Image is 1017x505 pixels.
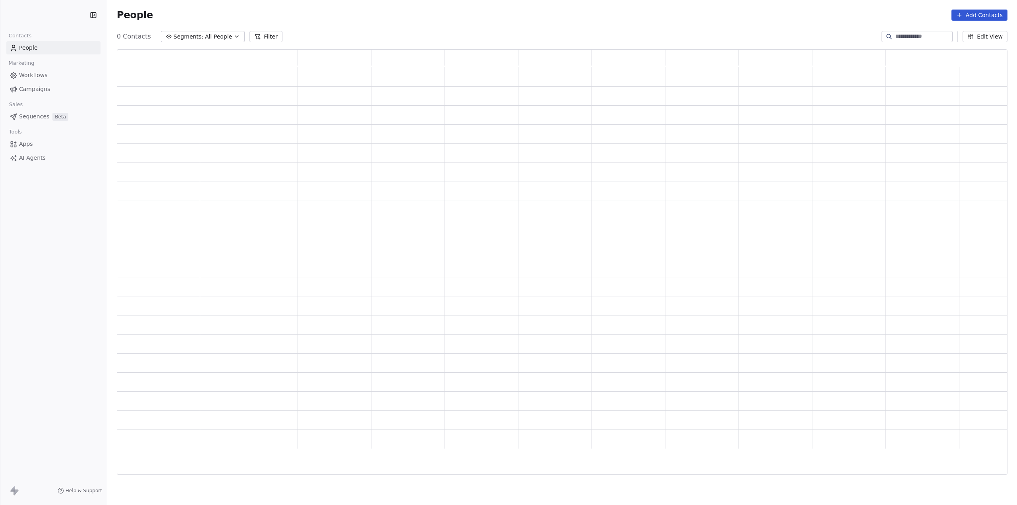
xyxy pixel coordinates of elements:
a: SequencesBeta [6,110,101,123]
span: Help & Support [66,488,102,494]
span: Apps [19,140,33,148]
span: Contacts [5,30,35,42]
a: Apps [6,137,101,151]
span: Sales [6,99,26,110]
span: People [19,44,38,52]
button: Add Contacts [951,10,1007,21]
a: People [6,41,101,54]
span: Segments: [174,33,203,41]
span: Tools [6,126,25,138]
button: Filter [249,31,282,42]
span: AI Agents [19,154,46,162]
span: 0 Contacts [117,32,151,41]
span: People [117,9,153,21]
a: Campaigns [6,83,101,96]
a: Help & Support [58,488,102,494]
a: Workflows [6,69,101,82]
span: Workflows [19,71,48,79]
span: All People [205,33,232,41]
div: grid [117,67,1008,475]
a: AI Agents [6,151,101,164]
span: Marketing [5,57,38,69]
span: Sequences [19,112,49,121]
button: Edit View [963,31,1007,42]
span: Beta [52,113,68,121]
span: Campaigns [19,85,50,93]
